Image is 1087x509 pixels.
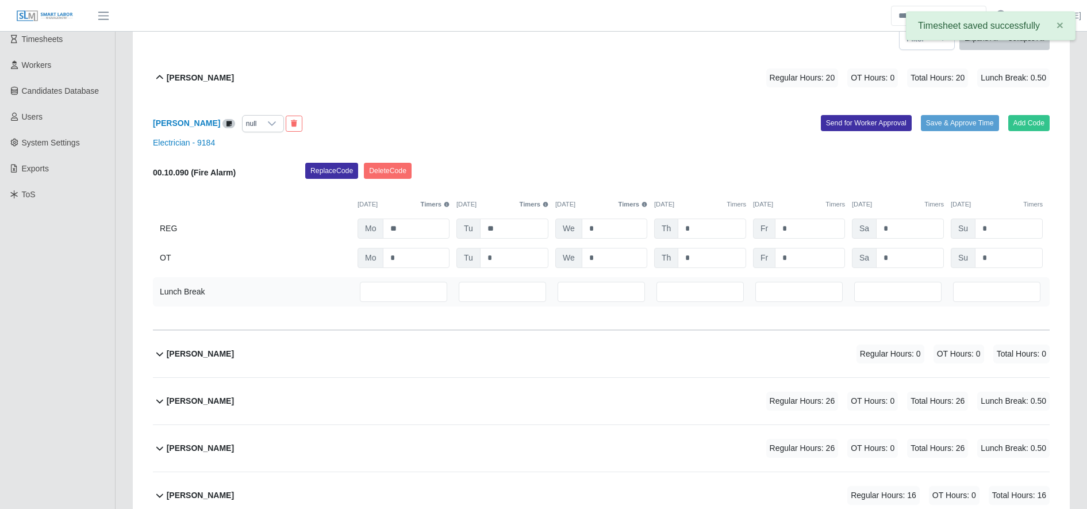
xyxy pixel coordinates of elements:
[924,200,944,209] button: Timers
[456,248,481,268] span: Tu
[847,486,920,505] span: Regular Hours: 16
[977,68,1050,87] span: Lunch Break: 0.50
[555,219,582,239] span: We
[1023,200,1043,209] button: Timers
[286,116,302,132] button: End Worker & Remove from the Timesheet
[766,392,839,411] span: Regular Hours: 26
[989,486,1050,505] span: Total Hours: 16
[153,55,1050,101] button: [PERSON_NAME] Regular Hours: 20 OT Hours: 0 Total Hours: 20 Lunch Break: 0.50
[821,115,912,131] button: Send for Worker Approval
[891,6,986,26] input: Search
[243,116,260,132] div: null
[907,392,968,411] span: Total Hours: 26
[358,248,383,268] span: Mo
[16,10,74,22] img: SLM Logo
[847,392,898,411] span: OT Hours: 0
[993,345,1050,363] span: Total Hours: 0
[421,200,450,209] button: Timers
[934,345,984,363] span: OT Hours: 0
[852,248,877,268] span: Sa
[22,112,43,121] span: Users
[951,248,975,268] span: Su
[22,190,36,199] span: ToS
[555,200,647,209] div: [DATE]
[825,200,845,209] button: Timers
[619,200,648,209] button: Timers
[907,68,968,87] span: Total Hours: 20
[153,118,220,128] a: [PERSON_NAME]
[456,200,548,209] div: [DATE]
[456,219,481,239] span: Tu
[900,28,931,49] span: Filter
[22,86,99,95] span: Candidates Database
[22,35,63,44] span: Timesheets
[753,248,775,268] span: Fr
[555,248,582,268] span: We
[856,345,924,363] span: Regular Hours: 0
[753,219,775,239] span: Fr
[929,486,980,505] span: OT Hours: 0
[167,442,234,454] b: [PERSON_NAME]
[847,439,898,458] span: OT Hours: 0
[358,219,383,239] span: Mo
[153,138,215,147] a: Electrician - 9184
[167,489,234,502] b: [PERSON_NAME]
[852,200,944,209] div: [DATE]
[364,163,412,179] button: DeleteCode
[167,395,234,407] b: [PERSON_NAME]
[921,115,999,131] button: Save & Approve Time
[1015,10,1081,22] a: [PERSON_NAME]
[22,60,52,70] span: Workers
[153,168,236,177] b: 00.10.090 (Fire Alarm)
[654,200,746,209] div: [DATE]
[852,219,877,239] span: Sa
[766,439,839,458] span: Regular Hours: 26
[167,72,234,84] b: [PERSON_NAME]
[766,68,839,87] span: Regular Hours: 20
[977,439,1050,458] span: Lunch Break: 0.50
[951,200,1043,209] div: [DATE]
[1057,18,1063,32] span: ×
[727,200,746,209] button: Timers
[160,286,205,298] div: Lunch Break
[907,439,968,458] span: Total Hours: 26
[305,163,358,179] button: ReplaceCode
[1008,115,1050,131] button: Add Code
[951,219,975,239] span: Su
[654,248,678,268] span: Th
[654,219,678,239] span: Th
[22,138,80,147] span: System Settings
[906,12,1076,40] div: Timesheet saved successfully
[847,68,898,87] span: OT Hours: 0
[167,348,234,360] b: [PERSON_NAME]
[153,378,1050,424] button: [PERSON_NAME] Regular Hours: 26 OT Hours: 0 Total Hours: 26 Lunch Break: 0.50
[977,392,1050,411] span: Lunch Break: 0.50
[753,200,845,209] div: [DATE]
[160,248,351,268] div: OT
[222,118,235,128] a: View/Edit Notes
[153,331,1050,377] button: [PERSON_NAME] Regular Hours: 0 OT Hours: 0 Total Hours: 0
[22,164,49,173] span: Exports
[520,200,549,209] button: Timers
[160,219,351,239] div: REG
[153,425,1050,472] button: [PERSON_NAME] Regular Hours: 26 OT Hours: 0 Total Hours: 26 Lunch Break: 0.50
[358,200,450,209] div: [DATE]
